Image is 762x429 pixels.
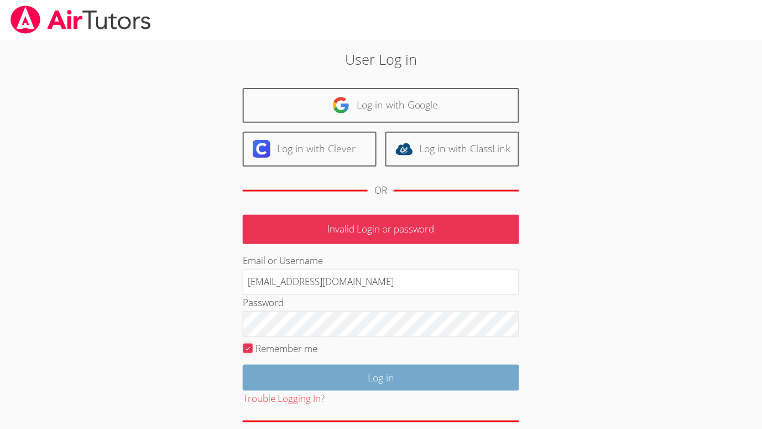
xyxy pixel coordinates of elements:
label: Email or Username [243,254,323,267]
h2: User Log in [175,49,587,70]
a: Log in with Google [243,88,519,123]
a: Log in with Clever [243,132,377,167]
img: google-logo-50288ca7cdecda66e5e0955fdab243c47b7ad437acaf1139b6f446037453330a.svg [332,96,350,114]
div: OR [374,183,387,199]
p: Invalid Login or password [243,215,519,244]
img: clever-logo-6eab21bc6e7a338710f1a6ff85c0baf02591cd810cc4098c63d3a4b26e2feb20.svg [253,140,270,158]
button: Trouble Logging In? [243,391,325,407]
a: Log in with ClassLink [385,132,519,167]
input: Log in [243,365,519,391]
label: Password [243,296,284,309]
img: airtutors_banner-c4298cdbf04f3fff15de1276eac7730deb9818008684d7c2e4769d2f7ddbe033.png [9,6,152,34]
img: classlink-logo-d6bb404cc1216ec64c9a2012d9dc4662098be43eaf13dc465df04b49fa7ab582.svg [395,140,413,158]
label: Remember me [255,342,317,355]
